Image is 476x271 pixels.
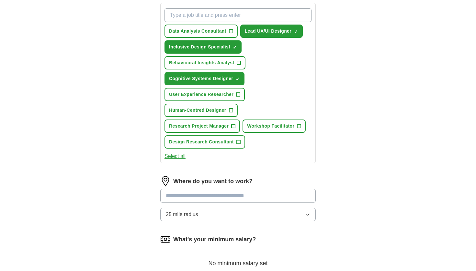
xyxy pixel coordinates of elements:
[160,176,171,186] img: location.png
[245,28,291,35] span: Lead UX/UI Designer
[240,25,303,38] button: Lead UX/UI Designer✓
[164,25,238,38] button: Data Analysis Consultant
[160,234,171,245] img: salary.png
[164,40,242,54] button: Inclusive Design Specialist✓
[164,72,244,85] button: Cognitive Systems Designer✓
[166,211,198,218] span: 25 mile radius
[164,104,238,117] button: Human-Centred Designer
[164,152,186,160] button: Select all
[169,59,234,66] span: Behavioural Insights Analyst
[169,28,226,35] span: Data Analysis Consultant
[164,120,240,133] button: Research Project Manager
[243,120,306,133] button: Workshop Facilitator
[169,107,226,114] span: Human-Centred Designer
[294,29,298,34] span: ✓
[160,252,316,268] div: No minimum salary set
[173,177,253,186] label: Where do you want to work?
[164,135,245,149] button: Design Research Consultant
[173,235,256,244] label: What's your minimum salary?
[164,8,312,22] input: Type a job title and press enter
[169,75,233,82] span: Cognitive Systems Designer
[169,123,229,130] span: Research Project Manager
[169,91,233,98] span: User Experience Researcher
[233,45,237,50] span: ✓
[247,123,294,130] span: Workshop Facilitator
[236,77,240,82] span: ✓
[164,56,245,69] button: Behavioural Insights Analyst
[169,139,234,145] span: Design Research Consultant
[169,44,230,50] span: Inclusive Design Specialist
[164,88,245,101] button: User Experience Researcher
[160,208,316,221] button: 25 mile radius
